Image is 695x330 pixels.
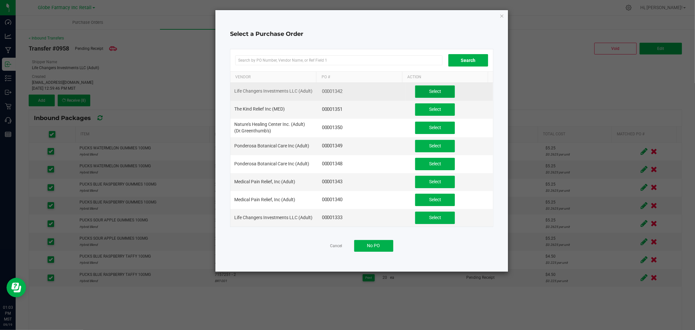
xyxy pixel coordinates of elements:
div: 00001349 [322,143,402,149]
a: Cancel [330,243,342,249]
span: Select [429,197,441,202]
span: Ponderosa Botanical Care Inc (Adult) [234,143,309,148]
span: Select [429,107,441,112]
span: Life Changers Investments LLC (Adult) [234,215,312,220]
button: Select [415,176,455,188]
div: 00001343 [322,179,402,185]
button: Select [415,122,455,134]
span: Action [407,75,421,79]
span: Medical Pain Relief, Inc (Adult) [234,179,295,184]
div: 00001348 [322,161,402,167]
div: 00001340 [322,197,402,203]
span: Select [429,143,441,148]
button: Select [415,103,455,116]
button: Select [415,158,455,170]
span: PO # [322,75,330,79]
span: Medical Pain Relief, Inc (Adult) [234,197,295,202]
span: Vendor [235,75,251,79]
h4: Select a Purchase Order [230,30,493,38]
span: Select [429,161,441,166]
span: Ponderosa Botanical Care Inc (Adult) [234,161,309,166]
button: Select [415,212,455,224]
div: 00001342 [322,88,402,95]
iframe: Resource center [7,278,26,297]
span: Search [461,58,476,63]
span: Select [429,215,441,220]
button: Select [415,140,455,152]
div: 00001351 [322,106,402,112]
span: No PO [367,243,380,248]
span: Life Changers Investments LLC (Adult) [234,88,312,94]
button: Search [448,54,488,67]
div: 00001333 [322,215,402,221]
span: Nature's Healing Center Inc. (Adult) (Dr.Greenthumb's) [234,122,305,133]
span: The Kind Relief Inc (MED) [234,106,285,112]
div: 00001350 [322,125,402,131]
button: Select [415,194,455,206]
input: Search by PO Number, Vendor Name, or Ref Field 1 [235,55,442,65]
span: Select [429,125,441,130]
span: Select [429,89,441,94]
span: Select [429,179,441,184]
button: No PO [354,240,393,252]
button: Select [415,85,455,98]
